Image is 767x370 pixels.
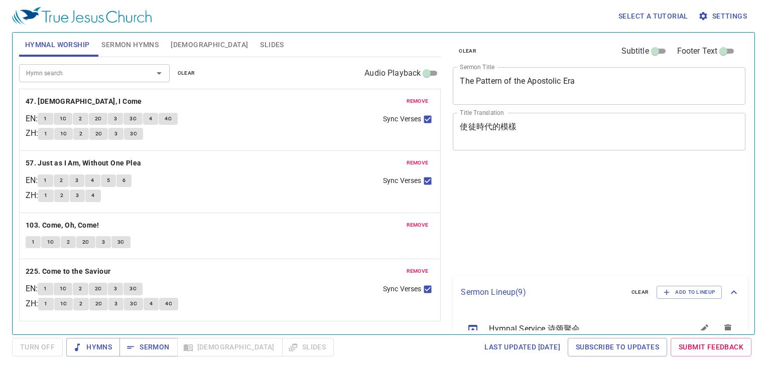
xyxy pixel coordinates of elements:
button: 3 [69,174,84,187]
span: Hymnal Worship [25,39,90,51]
span: Hymnal Service 诗颂聚会 [489,323,668,335]
button: 6 [116,174,132,187]
span: Subtitle [621,45,649,57]
span: 1C [60,284,67,293]
textarea: The Pattern of the Apostolic Era [460,76,738,95]
button: 1 [38,174,53,187]
span: 1 [44,299,47,308]
span: 4 [150,299,153,308]
button: 1C [41,236,60,248]
button: 3C [124,128,143,140]
button: 4 [143,113,158,125]
iframe: from-child [449,161,688,272]
p: EN : [26,283,38,295]
p: EN : [26,174,38,187]
button: 3 [108,128,123,140]
span: Hymns [74,341,112,353]
span: 5 [107,176,110,185]
span: Sermon [127,341,169,353]
p: ZH : [26,298,38,310]
button: 2C [89,113,108,125]
button: 3 [108,113,123,125]
span: remove [407,267,429,276]
b: 103. Come, Oh, Come! [26,219,99,232]
button: 2 [54,174,69,187]
span: 3 [114,284,117,293]
span: 1 [44,284,47,293]
button: 1 [26,236,41,248]
button: 3C [123,283,143,295]
span: remove [407,97,429,106]
button: 2 [54,190,69,202]
button: 1C [54,113,73,125]
span: clear [459,47,476,56]
b: 47. [DEMOGRAPHIC_DATA], I Come [26,95,142,108]
button: 4C [159,298,178,310]
span: 4 [91,176,94,185]
button: Hymns [66,338,120,356]
button: 2C [76,236,95,248]
button: 4C [159,113,178,125]
span: Sync Verses [383,284,421,294]
button: 103. Come, Oh, Come! [26,219,101,232]
p: ZH : [26,127,38,139]
span: [DEMOGRAPHIC_DATA] [171,39,248,51]
span: 2 [60,176,63,185]
button: 2C [89,283,108,295]
p: ZH : [26,190,38,202]
span: 1C [60,299,67,308]
span: 2 [79,284,82,293]
span: 4 [149,114,152,123]
span: Slides [260,39,284,51]
span: 2 [79,299,82,308]
span: 3C [117,238,124,247]
button: remove [401,219,435,231]
button: remove [401,157,435,169]
button: 1 [38,283,53,295]
span: Submit Feedback [679,341,743,353]
span: 2 [60,191,63,200]
button: 2C [89,298,108,310]
button: Sermon [119,338,177,356]
span: 1C [60,129,67,138]
b: 57. Just as I Am, Without One Plea [26,157,142,169]
button: 47. [DEMOGRAPHIC_DATA], I Come [26,95,144,108]
span: Add to Lineup [663,288,715,297]
span: Sync Verses [383,114,421,124]
span: 3C [130,114,137,123]
button: clear [453,45,482,57]
span: 1 [44,176,47,185]
span: 2 [79,129,82,138]
button: 1 [38,298,53,310]
button: 3 [96,236,111,248]
span: clear [178,69,195,78]
button: Settings [696,7,751,26]
span: 6 [122,176,125,185]
span: 3 [114,129,117,138]
button: 3C [124,298,143,310]
span: 3 [102,238,105,247]
span: Sermon Hymns [101,39,159,51]
p: EN : [26,113,38,125]
button: 1 [38,190,53,202]
button: 1 [38,128,53,140]
a: Subscribe to Updates [568,338,667,356]
span: 2C [95,114,102,123]
img: True Jesus Church [12,7,152,25]
button: 2 [73,283,88,295]
div: Sermon Lineup(9)clearAdd to Lineup [453,276,748,309]
span: Audio Playback [364,67,421,79]
span: 3C [130,284,137,293]
button: 2 [73,113,88,125]
span: Settings [700,10,747,23]
button: 3C [111,236,131,248]
span: 1 [44,191,47,200]
button: 4 [144,298,159,310]
button: 4 [85,174,100,187]
span: remove [407,221,429,230]
button: 225. Come to the Saviour [26,265,112,278]
button: 3 [70,190,85,202]
a: Last updated [DATE] [480,338,564,356]
button: 3 [108,283,123,295]
span: 1 [44,114,47,123]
